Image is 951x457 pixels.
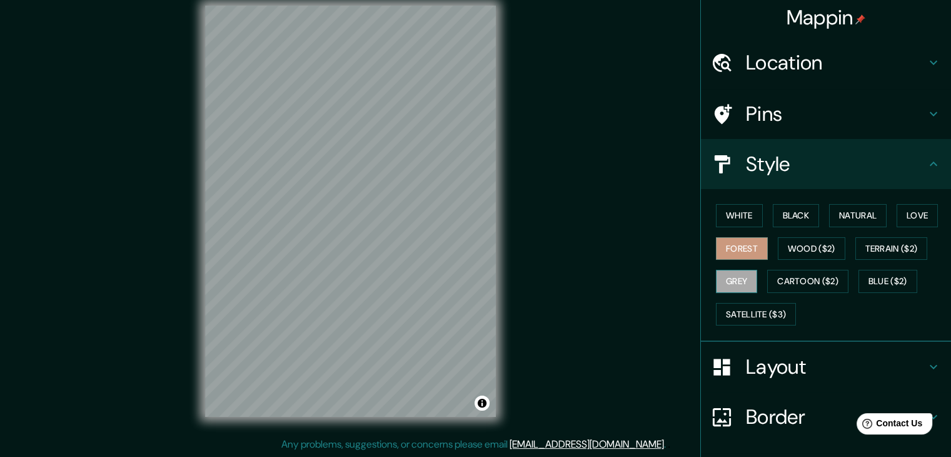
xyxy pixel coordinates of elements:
[840,408,937,443] iframe: Help widget launcher
[773,204,820,227] button: Black
[855,237,928,260] button: Terrain ($2)
[475,396,490,411] button: Toggle attribution
[787,5,866,30] h4: Mappin
[701,139,951,189] div: Style
[701,342,951,392] div: Layout
[716,303,796,326] button: Satellite ($3)
[716,270,757,293] button: Grey
[746,354,926,379] h4: Layout
[668,437,670,452] div: .
[281,437,666,452] p: Any problems, suggestions, or concerns please email .
[767,270,848,293] button: Cartoon ($2)
[897,204,938,227] button: Love
[716,237,768,260] button: Forest
[855,14,865,24] img: pin-icon.png
[746,50,926,75] h4: Location
[829,204,887,227] button: Natural
[746,404,926,429] h4: Border
[746,101,926,126] h4: Pins
[716,204,763,227] button: White
[858,270,917,293] button: Blue ($2)
[205,6,496,417] canvas: Map
[701,89,951,139] div: Pins
[701,38,951,88] div: Location
[746,151,926,177] h4: Style
[510,438,664,451] a: [EMAIL_ADDRESS][DOMAIN_NAME]
[666,437,668,452] div: .
[701,392,951,442] div: Border
[778,237,845,260] button: Wood ($2)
